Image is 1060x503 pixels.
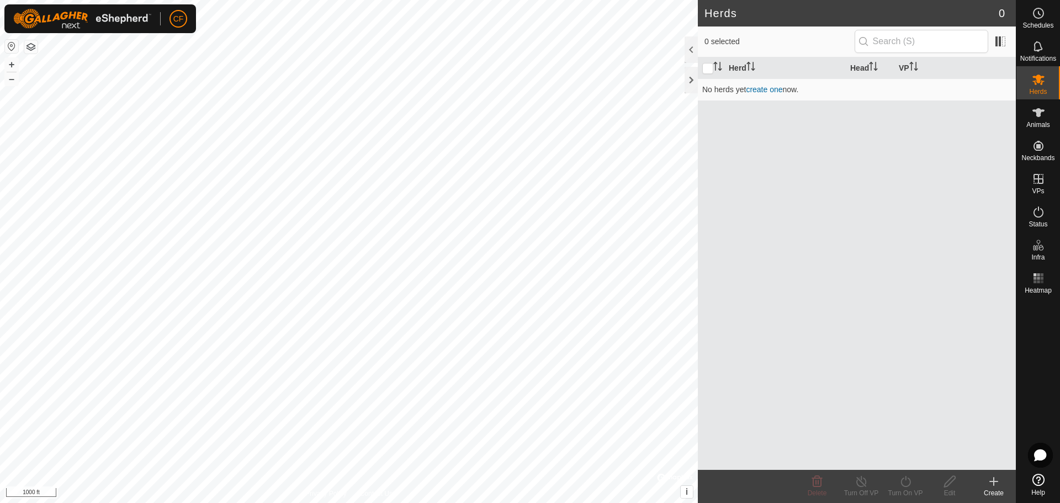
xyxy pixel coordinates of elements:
span: Neckbands [1021,155,1054,161]
button: + [5,58,18,71]
a: Help [1016,469,1060,500]
span: Heatmap [1025,287,1052,294]
div: Edit [928,488,972,498]
span: i [686,487,688,496]
span: Delete [808,489,827,497]
p-sorticon: Activate to sort [713,63,722,72]
button: Reset Map [5,40,18,53]
span: Help [1031,489,1045,496]
span: 0 selected [704,36,855,47]
span: VPs [1032,188,1044,194]
p-sorticon: Activate to sort [746,63,755,72]
div: Create [972,488,1016,498]
input: Search (S) [855,30,988,53]
span: Notifications [1020,55,1056,62]
span: 0 [999,5,1005,22]
th: Herd [724,57,846,79]
h2: Herds [704,7,999,20]
button: i [681,486,693,498]
td: No herds yet now. [698,78,1016,100]
button: – [5,72,18,86]
span: Animals [1026,121,1050,128]
a: Privacy Policy [305,489,347,499]
img: Gallagher Logo [13,9,151,29]
span: CF [173,13,184,25]
a: create one [746,85,782,94]
p-sorticon: Activate to sort [869,63,878,72]
span: Status [1029,221,1047,227]
span: Schedules [1022,22,1053,29]
div: Turn Off VP [839,488,883,498]
a: Contact Us [360,489,393,499]
span: Herds [1029,88,1047,95]
th: Head [846,57,894,79]
span: Infra [1031,254,1045,261]
th: VP [894,57,1016,79]
div: Turn On VP [883,488,928,498]
p-sorticon: Activate to sort [909,63,918,72]
button: Map Layers [24,40,38,54]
